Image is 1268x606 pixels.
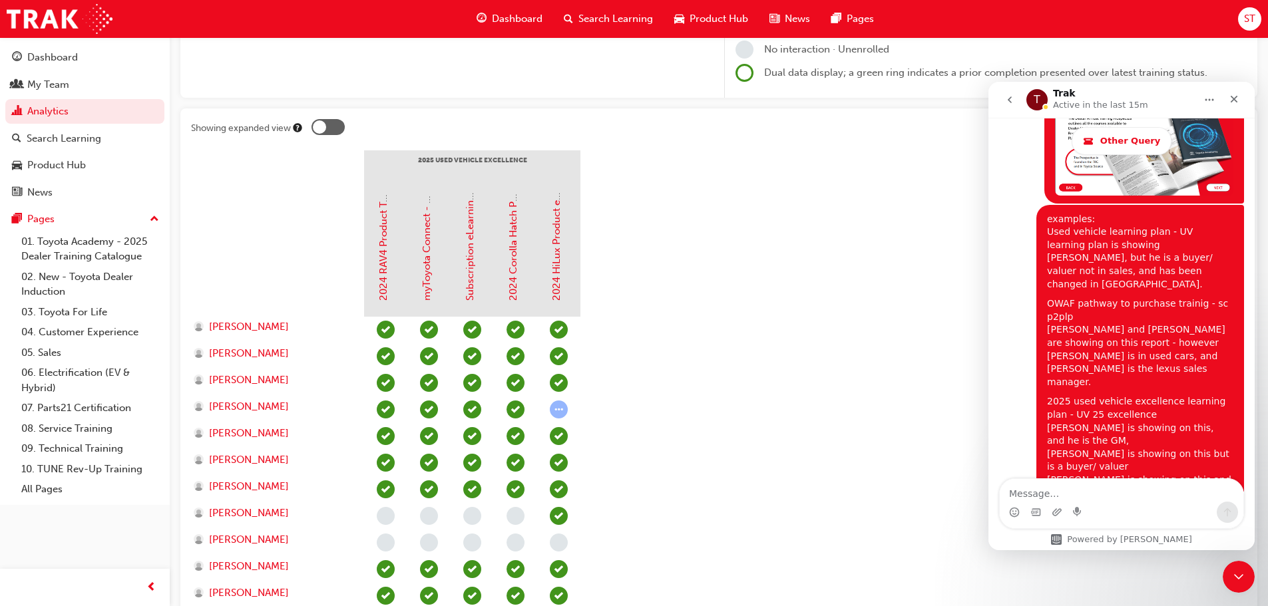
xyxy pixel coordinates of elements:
[377,507,395,525] span: learningRecordVerb_NONE-icon
[5,99,164,124] a: Analytics
[759,5,821,33] a: news-iconNews
[27,158,86,173] div: Product Hub
[194,506,351,521] a: [PERSON_NAME]
[507,507,525,525] span: learningRecordVerb_NONE-icon
[847,11,874,27] span: Pages
[550,480,568,498] span: learningRecordVerb_COMPLETE-icon
[27,77,69,92] div: My Team
[492,11,542,27] span: Dashboard
[420,321,438,339] span: learningRecordVerb_PASS-icon
[420,587,438,605] span: learningRecordVerb_PASS-icon
[27,50,78,65] div: Dashboard
[16,343,164,363] a: 05. Sales
[507,454,525,472] span: learningRecordVerb_PASS-icon
[209,399,289,414] span: [PERSON_NAME]
[12,214,22,226] span: pages-icon
[16,267,164,302] a: 02. New - Toyota Dealer Induction
[420,507,438,525] span: learningRecordVerb_NONE-icon
[550,347,568,365] span: learningRecordVerb_COMPLETE-icon
[764,43,889,55] span: No interaction · Unenrolled
[507,347,525,365] span: learningRecordVerb_PASS-icon
[59,313,245,418] div: 2025 used vehicle excellence learning plan - UV 25 excellence [PERSON_NAME] is showing on this, a...
[578,11,653,27] span: Search Learning
[988,82,1255,550] iframe: Intercom live chat
[463,427,481,445] span: learningRecordVerb_PASS-icon
[564,11,573,27] span: search-icon
[463,587,481,605] span: learningRecordVerb_PASS-icon
[463,533,481,551] span: learningRecordVerb_NONE-icon
[420,454,438,472] span: learningRecordVerb_PASS-icon
[194,399,351,414] a: [PERSON_NAME]
[420,347,438,365] span: learningRecordVerb_PASS-icon
[821,5,885,33] a: pages-iconPages
[464,84,476,301] a: Subscription eLearning for Connected Services
[785,11,810,27] span: News
[16,479,164,500] a: All Pages
[507,400,525,418] span: learningRecordVerb_PASS-icon
[194,532,351,547] a: [PERSON_NAME]
[5,153,164,178] a: Product Hub
[507,321,525,339] span: learningRecordVerb_PASS-icon
[1244,11,1255,27] span: ST
[12,106,22,118] span: chart-icon
[12,79,22,91] span: people-icon
[16,438,164,459] a: 09. Technical Training
[1238,7,1261,31] button: ST
[209,559,289,574] span: [PERSON_NAME]
[11,123,256,514] div: Sarah says…
[550,400,568,418] span: learningRecordVerb_ATTEMPT-icon
[194,319,351,335] a: [PERSON_NAME]
[377,560,395,578] span: learningRecordVerb_PASS-icon
[507,587,525,605] span: learningRecordVerb_PASS-icon
[5,126,164,151] a: Search Learning
[463,507,481,525] span: learningRecordVerb_NONE-icon
[421,158,433,301] a: myToyota Connect - eLearning
[194,373,351,388] a: [PERSON_NAME]
[209,373,289,388] span: [PERSON_NAME]
[507,480,525,498] span: learningRecordVerb_PASS-icon
[16,231,164,267] a: 01. Toyota Academy - 2025 Dealer Training Catalogue
[377,374,395,392] span: learningRecordVerb_PASS-icon
[550,560,568,578] span: learningRecordVerb_COMPLETE-icon
[463,321,481,339] span: learningRecordVerb_PASS-icon
[5,43,164,207] button: DashboardMy TeamAnalyticsSearch LearningProduct HubNews
[194,479,351,494] a: [PERSON_NAME]
[59,216,245,307] div: OWAF pathway to purchase trainig - sc p2plp [PERSON_NAME] and [PERSON_NAME] are showing on this r...
[463,560,481,578] span: learningRecordVerb_PASS-icon
[420,427,438,445] span: learningRecordVerb_PASS-icon
[194,585,351,601] a: [PERSON_NAME]
[16,363,164,398] a: 06. Electrification (EV & Hybrid)
[48,123,256,498] div: examples:Used vehicle learning plan - UV learning plan is showing [PERSON_NAME], but he is a buye...
[194,346,351,361] a: [PERSON_NAME]
[209,585,289,601] span: [PERSON_NAME]
[507,374,525,392] span: learningRecordVerb_PASS-icon
[674,11,684,27] span: car-icon
[377,533,395,551] span: learningRecordVerb_NONE-icon
[63,425,74,436] button: Upload attachment
[209,426,289,441] span: [PERSON_NAME]
[550,533,568,551] span: learningRecordVerb_NONE-icon
[292,122,304,134] div: Tooltip anchor
[194,559,351,574] a: [PERSON_NAME]
[7,4,112,34] a: Trak
[21,425,31,436] button: Emoji picker
[5,180,164,205] a: News
[377,454,395,472] span: learningRecordVerb_PASS-icon
[11,397,255,420] textarea: Message…
[194,426,351,441] a: [PERSON_NAME]
[507,533,525,551] span: learningRecordVerb_NONE-icon
[550,507,568,525] span: learningRecordVerb_COMPLETE-icon
[420,374,438,392] span: learningRecordVerb_PASS-icon
[16,398,164,418] a: 07. Parts21 Certification
[831,11,841,27] span: pages-icon
[42,425,53,436] button: Gif picker
[463,480,481,498] span: learningRecordVerb_PASS-icon
[550,587,568,605] span: learningRecordVerb_COMPLETE-icon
